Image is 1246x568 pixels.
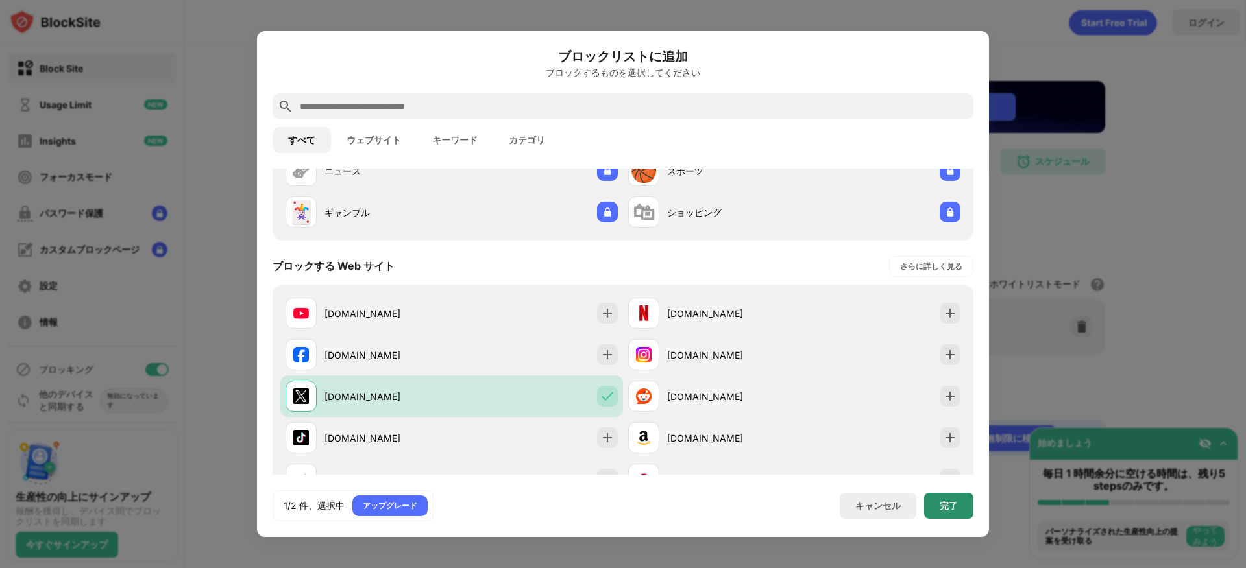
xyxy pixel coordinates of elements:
[636,430,652,445] img: favicons
[331,127,417,153] button: ウェブサイト
[324,473,452,486] div: [DOMAIN_NAME]
[293,471,309,487] img: favicons
[667,307,794,320] div: [DOMAIN_NAME]
[293,388,309,404] img: favicons
[363,499,417,512] div: アップグレード
[324,431,452,445] div: [DOMAIN_NAME]
[324,348,452,362] div: [DOMAIN_NAME]
[273,127,331,153] button: すべて
[417,127,493,153] button: キーワード
[290,158,312,184] div: 🗞
[636,471,652,487] img: favicons
[293,430,309,445] img: favicons
[493,127,561,153] button: カテゴリ
[273,67,973,78] div: ブロックするものを選択してください
[293,347,309,362] img: favicons
[667,473,794,486] div: [DOMAIN_NAME]
[284,499,345,512] div: 1/2 件、選択中
[667,431,794,445] div: [DOMAIN_NAME]
[273,259,395,274] div: ブロックする Web サイト
[324,164,452,178] div: ニュース
[855,500,901,512] div: キャンセル
[667,348,794,362] div: [DOMAIN_NAME]
[324,390,452,403] div: [DOMAIN_NAME]
[667,206,794,219] div: ショッピング
[636,305,652,321] img: favicons
[667,390,794,403] div: [DOMAIN_NAME]
[667,164,794,178] div: スポーツ
[633,199,655,226] div: 🛍
[636,347,652,362] img: favicons
[900,260,962,273] div: さらに詳しく見る
[324,307,452,320] div: [DOMAIN_NAME]
[278,99,293,114] img: search.svg
[324,206,452,219] div: ギャンブル
[293,305,309,321] img: favicons
[287,199,315,226] div: 🃏
[636,388,652,404] img: favicons
[630,158,657,184] div: 🏀
[940,501,958,511] div: 完了
[273,47,973,66] h6: ブロックリストに追加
